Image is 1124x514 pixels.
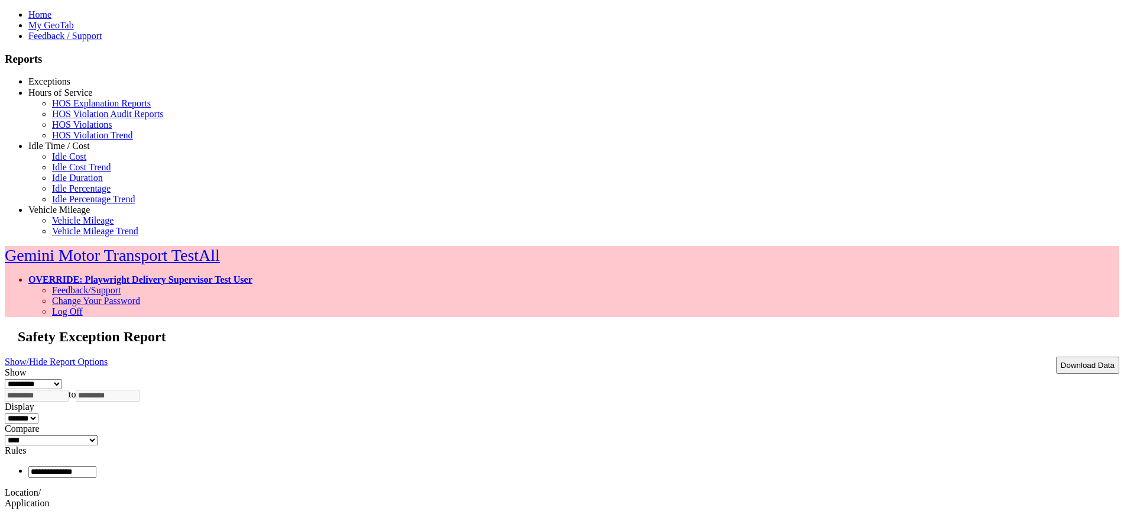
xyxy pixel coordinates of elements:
[5,367,26,377] label: Show
[28,274,252,285] a: OVERRIDE: Playwright Delivery Supervisor Test User
[5,53,1119,66] h3: Reports
[28,76,70,86] a: Exceptions
[5,445,26,455] label: Rules
[52,151,86,161] a: Idle Cost
[28,88,92,98] a: Hours of Service
[52,119,112,130] a: HOS Violations
[5,246,220,264] a: Gemini Motor Transport TestAll
[28,205,90,215] a: Vehicle Mileage
[28,141,90,151] a: Idle Time / Cost
[5,402,34,412] label: Display
[52,162,111,172] a: Idle Cost Trend
[5,424,40,434] label: Compare
[52,296,140,306] a: Change Your Password
[28,20,74,30] a: My GeoTab
[52,226,138,236] a: Vehicle Mileage Trend
[52,194,135,204] a: Idle Percentage Trend
[28,31,102,41] a: Feedback / Support
[1056,357,1119,374] button: Download Data
[5,487,50,508] label: Location/ Application
[52,173,103,183] a: Idle Duration
[52,306,83,316] a: Log Off
[52,285,121,295] a: Feedback/Support
[28,9,51,20] a: Home
[52,109,164,119] a: HOS Violation Audit Reports
[52,98,151,108] a: HOS Explanation Reports
[18,329,1119,345] h2: Safety Exception Report
[52,183,111,193] a: Idle Percentage
[52,87,138,97] a: Critical Engine Events
[52,215,114,225] a: Vehicle Mileage
[69,389,76,399] span: to
[52,130,133,140] a: HOS Violation Trend
[5,354,108,370] a: Show/Hide Report Options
